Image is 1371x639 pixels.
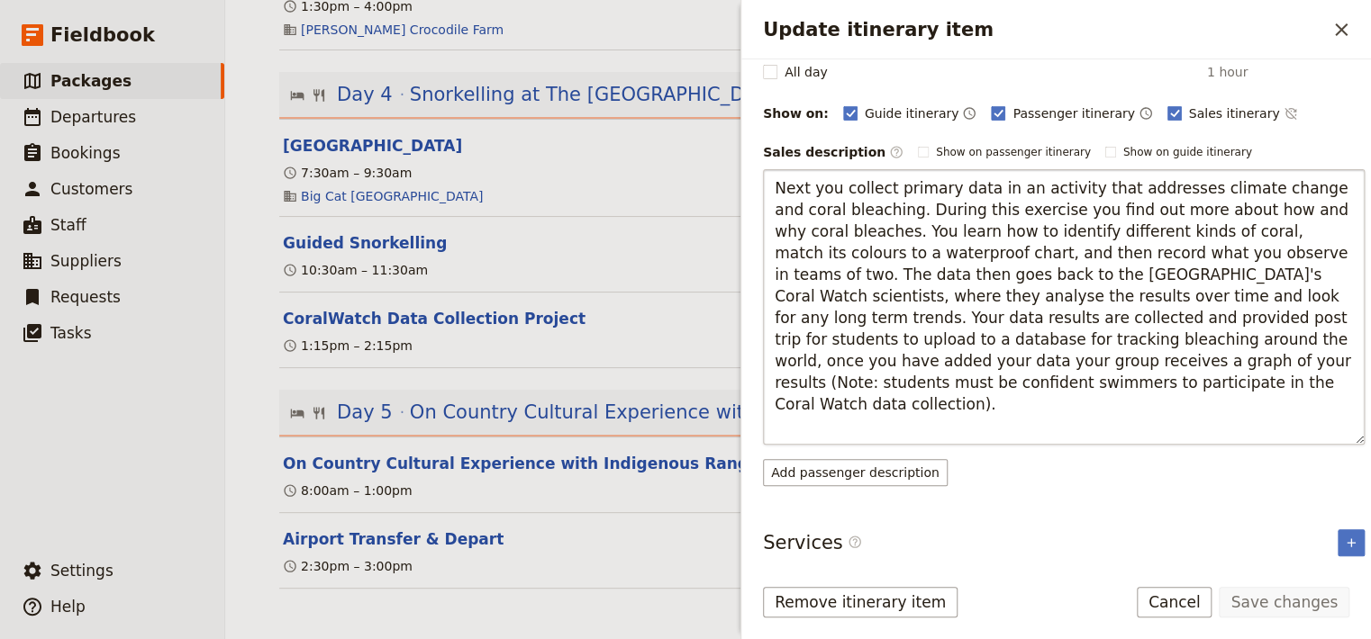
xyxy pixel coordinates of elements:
span: Day 4 [337,81,393,108]
button: Cancel [1137,587,1212,617]
button: Add passenger description [763,459,948,486]
span: Show on guide itinerary [1123,145,1252,159]
span: All day [785,63,828,81]
label: Sales description [763,143,903,161]
span: Customers [50,180,132,198]
button: Close drawer [1326,14,1357,45]
span: Sales itinerary [1189,104,1280,122]
div: 8:00am – 1:00pm [283,481,413,499]
span: ​ [848,535,862,556]
button: Edit day information [290,399,949,426]
button: Time not shown on sales itinerary [1284,103,1298,124]
span: Tasks [50,324,92,342]
div: 10:30am – 11:30am [283,261,428,279]
button: Edit day information [290,81,1212,108]
button: Edit this itinerary item [283,135,462,157]
button: Edit this itinerary item [283,528,504,550]
button: Save changes [1219,587,1349,617]
span: Bookings [50,144,120,162]
div: 1:15pm – 2:15pm [283,337,413,355]
a: [PERSON_NAME] Crocodile Farm [301,21,504,39]
button: Edit this itinerary item [283,308,586,329]
span: Requests [50,288,121,306]
button: Edit this itinerary item [283,453,776,474]
span: Passenger itinerary [1012,104,1134,122]
span: Settings [50,562,113,580]
span: ​ [889,145,903,159]
textarea: Next you collect primary data in an activity that addresses climate change and coral bleaching. D... [763,169,1365,445]
span: Help [50,598,86,616]
span: 1 hour [1207,63,1248,81]
button: Add service inclusion [1338,529,1365,556]
span: Suppliers [50,252,122,270]
span: Snorkelling at The [GEOGRAPHIC_DATA]'s [GEOGRAPHIC_DATA] & CoralWatch Project [410,81,1212,108]
button: Remove itinerary item [763,587,958,617]
a: Big Cat [GEOGRAPHIC_DATA] [301,187,483,205]
h2: Update itinerary item [763,16,1326,43]
span: Departures [50,108,136,126]
span: Show on passenger itinerary [936,145,1091,159]
span: Staff [50,216,86,234]
span: Day 5 [337,399,393,426]
button: Edit this itinerary item [283,232,447,254]
span: On Country Cultural Experience with Indigenous Rangers [410,399,949,426]
span: Guide itinerary [865,104,959,122]
button: Time shown on guide itinerary [962,103,976,124]
span: Packages [50,72,132,90]
h3: Services [763,529,862,556]
div: Show on: [763,104,829,122]
span: Fieldbook [50,22,155,49]
span: ​ [848,535,862,549]
div: 2:30pm – 3:00pm [283,557,413,575]
button: Time shown on passenger itinerary [1139,103,1153,124]
div: 7:30am – 9:30am [283,164,412,182]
